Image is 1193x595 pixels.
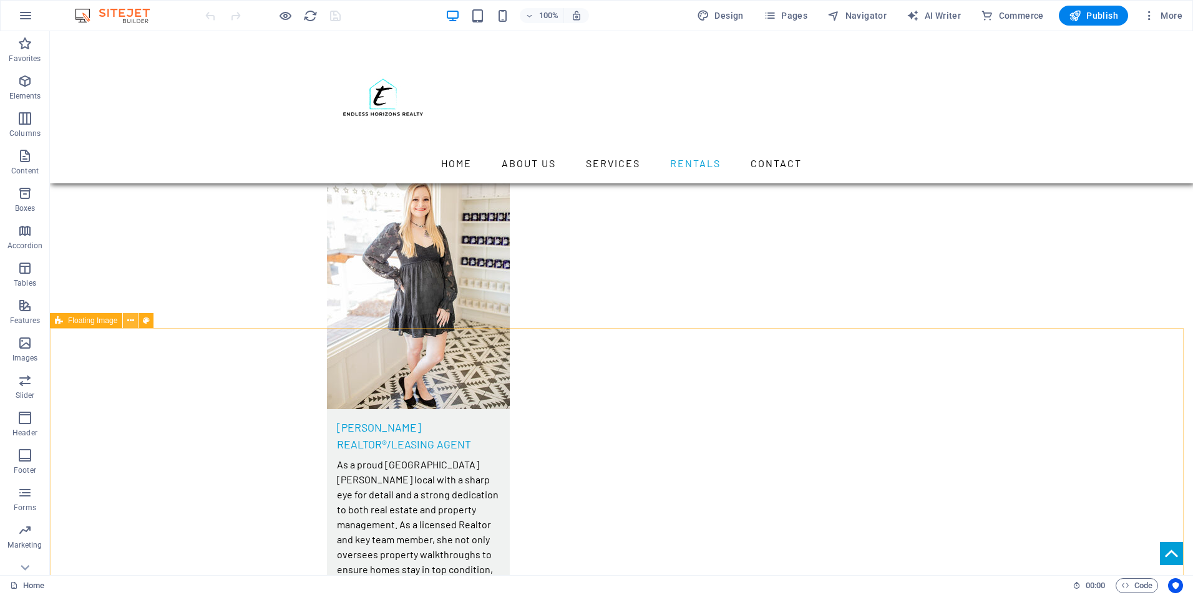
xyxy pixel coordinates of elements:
[14,503,36,513] p: Forms
[1094,581,1096,590] span: :
[697,9,744,22] span: Design
[538,8,558,23] h6: 100%
[9,128,41,138] p: Columns
[16,390,35,400] p: Slider
[12,428,37,438] p: Header
[68,317,117,324] span: Floating Image
[759,6,812,26] button: Pages
[692,6,749,26] div: Design (Ctrl+Alt+Y)
[1073,578,1106,593] h6: Session time
[303,8,318,23] button: reload
[827,9,887,22] span: Navigator
[1069,9,1118,22] span: Publish
[303,9,318,23] i: Reload page
[1059,6,1128,26] button: Publish
[1138,6,1187,26] button: More
[12,353,38,363] p: Images
[1168,578,1183,593] button: Usercentrics
[822,6,892,26] button: Navigator
[14,465,36,475] p: Footer
[520,8,564,23] button: 100%
[976,6,1049,26] button: Commerce
[9,91,41,101] p: Elements
[14,278,36,288] p: Tables
[1086,578,1105,593] span: 00 00
[10,316,40,326] p: Features
[9,54,41,64] p: Favorites
[907,9,961,22] span: AI Writer
[1121,578,1152,593] span: Code
[278,8,293,23] button: Click here to leave preview mode and continue editing
[15,203,36,213] p: Boxes
[902,6,966,26] button: AI Writer
[692,6,749,26] button: Design
[764,9,807,22] span: Pages
[11,166,39,176] p: Content
[571,10,582,21] i: On resize automatically adjust zoom level to fit chosen device.
[1116,578,1158,593] button: Code
[7,540,42,550] p: Marketing
[1143,9,1182,22] span: More
[7,241,42,251] p: Accordion
[981,9,1044,22] span: Commerce
[10,578,44,593] a: Click to cancel selection. Double-click to open Pages
[72,8,165,23] img: Editor Logo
